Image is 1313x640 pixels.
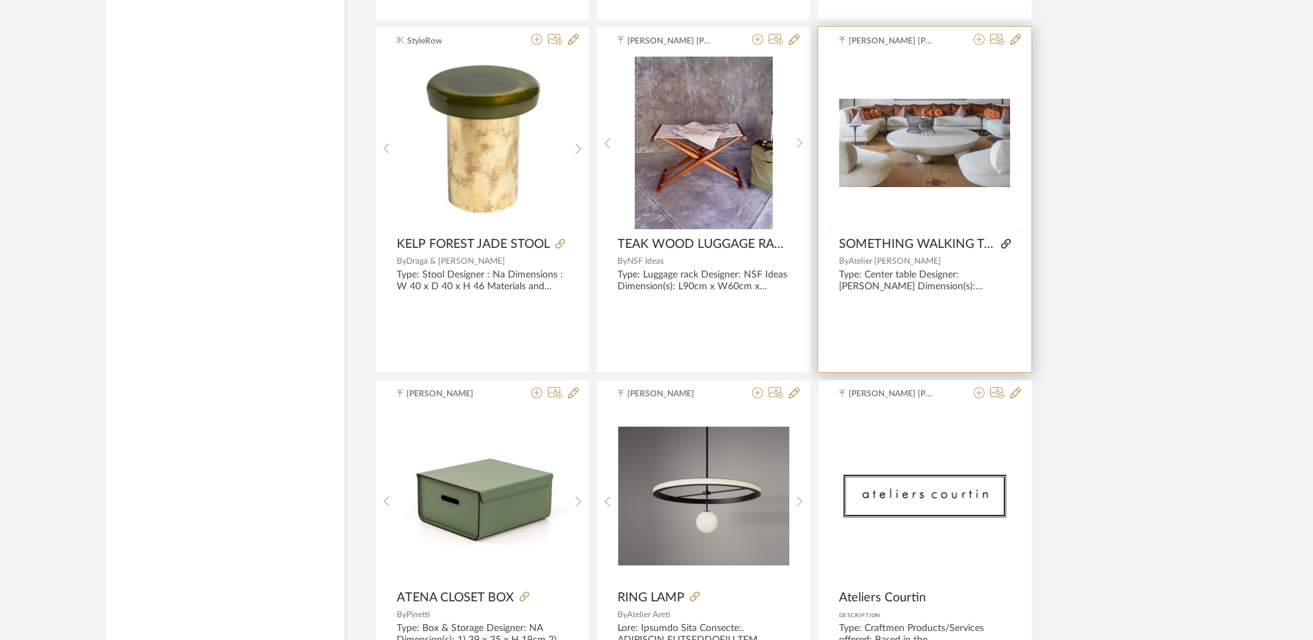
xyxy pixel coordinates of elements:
[618,590,684,605] span: RING LAMP
[627,610,670,619] span: Atelier Areti
[635,57,773,229] img: TEAK WOOD LUGGAGE RACK
[839,609,1011,623] div: Description
[849,387,936,400] span: [PERSON_NAME] [PERSON_NAME]
[839,57,1010,229] div: 0
[839,99,1010,187] img: SOMETHING WALKING TABLE
[406,610,430,619] span: Pinetti
[627,387,714,400] span: [PERSON_NAME]
[618,410,789,583] div: 0
[397,57,568,229] img: KELP FOREST JADE STOOL
[397,590,514,605] span: ATENA CLOSET BOX
[618,257,627,265] span: By
[397,237,550,252] span: KELP FOREST JADE STOOL
[618,427,789,565] img: RING LAMP
[397,257,406,265] span: By
[397,610,406,619] span: By
[406,387,493,400] span: [PERSON_NAME]
[618,269,789,293] div: Type: Luggage rack Designer: NSF Ideas Dimension(s): L90cm x W60cm x H60cm Material/Finishes: Sol...
[627,257,664,265] span: NSF Ideas
[406,257,505,265] span: Draga & [PERSON_NAME]
[618,610,627,619] span: By
[849,257,941,265] span: Atelier [PERSON_NAME]
[839,257,849,265] span: By
[839,237,996,252] span: SOMETHING WALKING TABLE
[407,35,494,47] span: StyleRow
[627,35,714,47] span: [PERSON_NAME] [PERSON_NAME]
[839,269,1011,293] div: Type: Center table Designer: [PERSON_NAME] Dimension(s): L48"xW38"xH16" Material/Finishes: FRP Pr...
[849,35,936,47] span: [PERSON_NAME] [PERSON_NAME]
[397,410,568,583] div: 0
[397,441,568,551] img: ATENA CLOSET BOX
[618,237,784,252] span: TEAK WOOD LUGGAGE RACK
[397,269,569,293] div: Type: Stool Designer : Na Dimensions : W 40 x D 40 x H 46 Materials and Finishes: Resin top and c...
[397,57,568,229] div: 0
[839,590,926,605] span: Ateliers Courtin
[839,470,1011,522] img: Ateliers Courtin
